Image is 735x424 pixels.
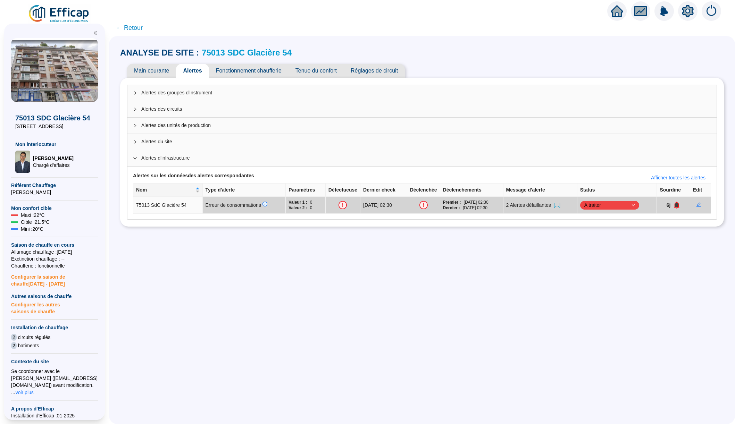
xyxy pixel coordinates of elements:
div: Alertes des circuits [127,101,717,117]
span: Exctinction chauffage : -- [11,255,98,262]
span: Alertes des circuits [141,105,711,113]
span: Cible : 21.5 °C [21,219,50,226]
th: Dernier check [360,184,407,197]
th: Edit [690,184,711,197]
span: [DATE] 02:30 [464,200,488,205]
span: fund [634,5,647,17]
span: batiments [18,342,39,349]
span: [STREET_ADDRESS] [15,123,94,130]
span: Chaufferie : fonctionnelle [11,262,98,269]
span: Installation d'Efficap : 01-2025 [11,412,98,419]
span: circuits régulés [18,334,50,341]
span: double-left [93,31,98,35]
span: collapsed [133,107,137,111]
span: bell [673,202,680,209]
span: exclamation-circle [339,201,347,209]
span: [...] [554,202,560,209]
div: Se coordonner avec le [PERSON_NAME] ([EMAIL_ADDRESS][DOMAIN_NAME]) avant modification. ... [11,368,98,396]
span: Premier : [443,200,461,205]
span: edit [696,202,701,207]
span: Alertes des groupes d'instrument [141,89,711,96]
span: Alertes des unités de production [141,122,711,129]
span: Main courante [127,64,176,78]
span: 0 [310,205,312,211]
th: Déclenchements [440,184,503,197]
span: Fonctionnement chaufferie [209,64,289,78]
span: Installation de chauffage [11,324,98,331]
span: [PERSON_NAME] [11,189,98,196]
span: 6j [667,202,671,209]
div: Alertes des unités de production [127,118,717,134]
span: Contexte du site [11,358,98,365]
span: Réglages de circuit [344,64,405,78]
span: Alertes [176,64,209,78]
span: Dernier : [443,205,460,211]
th: Type d'alerte [203,184,286,197]
span: down [631,203,635,207]
div: Alertes du site [127,134,717,150]
img: efficap energie logo [28,4,91,24]
span: A traiter [584,200,635,210]
span: Chargé d'affaires [33,162,74,169]
span: Erreur de consommations [206,202,267,208]
img: alerts [654,1,674,21]
img: Chargé d'affaires [15,151,30,173]
span: Mon confort cible [11,205,98,212]
span: Configurer la saison de chauffe [DATE] - [DATE] [11,269,98,287]
span: expanded [133,156,137,160]
img: alerts [702,1,721,21]
span: Mini : 20 °C [21,226,43,232]
a: 75013 SDC Glacière 54 [202,48,292,57]
th: Défectueuse [326,184,360,197]
th: Nom [133,184,203,197]
span: ANALYSE DE SITE : [120,47,199,58]
span: Alertes sur les données des alertes correspondantes [133,172,254,183]
span: Saison de chauffe en cours [11,241,98,248]
span: Configurer les autres saisons de chauffe [11,300,98,315]
th: Paramètres [286,184,326,197]
span: 2 [11,342,17,349]
th: Déclenchée [407,184,440,197]
th: Message d'alerte [503,184,577,197]
span: exclamation-circle [419,201,428,209]
span: collapsed [133,124,137,128]
th: Sourdine [657,184,690,197]
span: Alertes d'infrastructure [141,154,711,162]
span: Valeur 1 : [289,200,307,205]
span: home [611,5,623,17]
span: 75013 SDC Glacière 54 [15,113,94,123]
span: voir plus [16,389,34,396]
span: 2 Alertes défaillantes [506,202,551,209]
span: A propos d'Efficap [11,405,98,412]
span: Maxi : 22 °C [21,212,45,219]
span: Allumage chauffage : [DATE] [11,248,98,255]
span: setting [682,5,694,17]
span: ← Retour [116,23,143,33]
span: 0 [310,200,312,205]
span: Afficher toutes les alertes [651,174,705,181]
div: Alertes des groupes d'instrument [127,85,717,101]
span: [DATE] 02:30 [463,205,487,211]
span: info-circle [262,202,267,206]
span: collapsed [133,91,137,95]
span: 75013 SdC Glacière 54 [136,202,187,208]
span: collapsed [133,140,137,144]
th: Status [577,184,657,197]
span: 2 [11,334,17,341]
span: Nom [136,186,194,194]
span: Mon interlocuteur [15,141,94,148]
span: Tenue du confort [289,64,344,78]
span: [PERSON_NAME] [33,155,74,162]
span: Référent Chauffage [11,182,98,189]
button: Afficher toutes les alertes [645,172,711,183]
button: voir plus [15,389,34,396]
span: Autres saisons de chauffe [11,293,98,300]
div: Alertes d'infrastructure [127,150,717,166]
span: Valeur 2 : [289,205,307,211]
span: [DATE] 02:30 [363,202,392,208]
span: Alertes du site [141,138,711,145]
